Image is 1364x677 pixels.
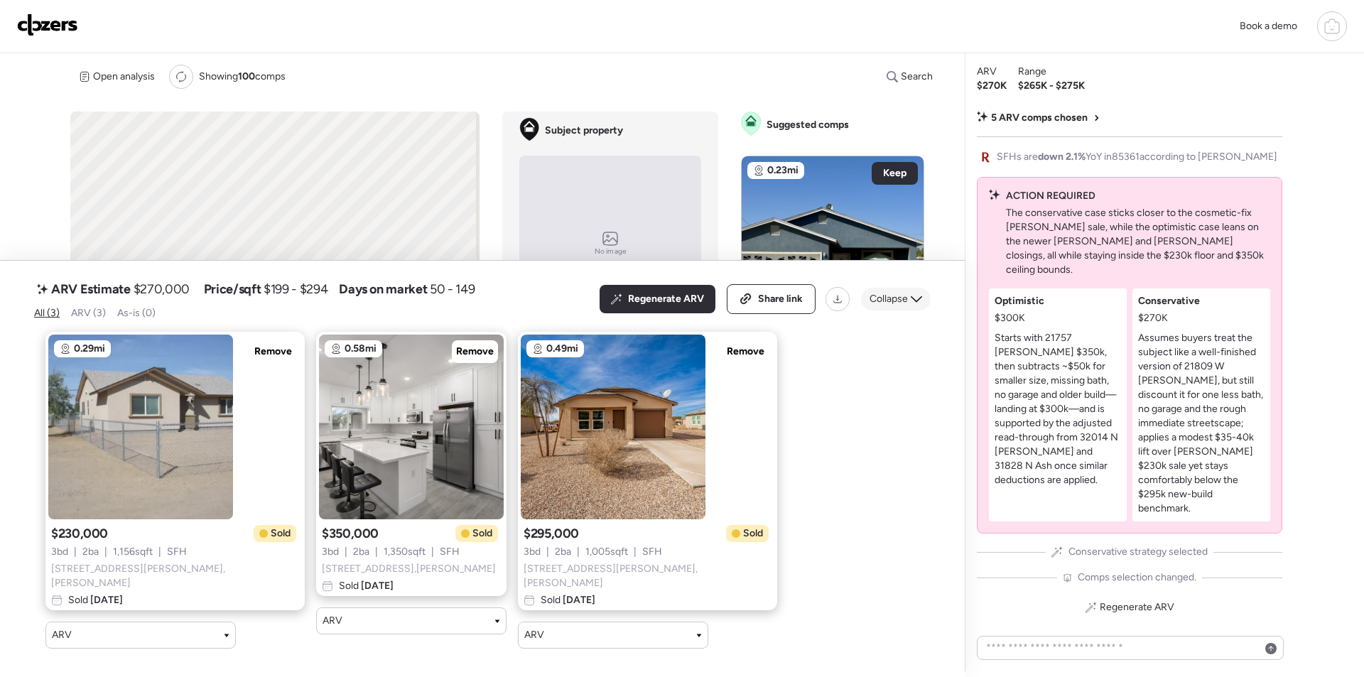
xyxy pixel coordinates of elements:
span: [DATE] [88,594,123,606]
span: No image [595,246,626,257]
span: ARV [323,614,342,628]
span: [STREET_ADDRESS][PERSON_NAME] , [PERSON_NAME] [51,562,299,590]
span: Sold [541,593,595,607]
span: Book a demo [1240,20,1297,32]
span: | [431,545,434,559]
span: Regenerate ARV [1100,600,1174,614]
span: 100 [238,70,255,82]
span: Showing comps [199,70,286,84]
span: 2 ba [555,545,571,559]
span: Sold [68,593,123,607]
span: | [546,545,549,559]
span: SFH [167,545,187,559]
span: $350,000 [322,525,379,542]
span: 1,350 sqft [384,545,426,559]
span: $270K [977,79,1007,93]
span: Remove [727,345,764,359]
span: Search [901,70,933,84]
span: | [74,545,77,559]
span: [STREET_ADDRESS] , [PERSON_NAME] [322,562,496,576]
span: Sold [472,526,492,541]
span: 2 ba [353,545,369,559]
p: Starts with 21757 [PERSON_NAME] $350k, then subtracts ~$50k for smaller size, missing bath, no ga... [995,331,1121,487]
span: SFH [642,545,662,559]
span: Open analysis [93,70,155,84]
span: Range [1018,65,1046,79]
span: 3 bd [51,545,68,559]
span: $230,000 [51,525,108,542]
span: [DATE] [561,594,595,606]
span: ARV (3) [71,307,106,319]
span: Conservative strategy selected [1068,545,1208,559]
span: Conservative [1138,294,1200,308]
span: Sold [271,526,291,541]
span: SFH [440,545,460,559]
img: Logo [17,13,78,36]
span: $295,000 [524,525,579,542]
span: down 2.1% [1038,151,1086,163]
span: 0.49mi [546,342,578,356]
span: Keep [883,166,906,180]
span: $265K - $275K [1018,79,1085,93]
span: Suggested comps [767,118,849,132]
span: $300K [995,311,1025,325]
span: Subject property [545,124,623,138]
span: ARV [524,628,544,642]
span: As-is (0) [117,307,156,319]
span: Sold [339,579,394,593]
span: [DATE] [359,580,394,592]
span: 0.29mi [74,342,105,356]
span: Optimistic [995,294,1044,308]
span: Price/sqft [204,281,261,298]
span: | [634,545,637,559]
span: 2 ba [82,545,99,559]
span: 3 bd [524,545,541,559]
p: The conservative case sticks closer to the cosmetic-fix [PERSON_NAME] sale, while the optimistic ... [1006,206,1270,277]
span: [STREET_ADDRESS][PERSON_NAME] , [PERSON_NAME] [524,562,772,590]
span: | [158,545,161,559]
span: ARV Estimate [51,281,131,298]
p: Assumes buyers treat the subject like a well-finished version of 21809 W [PERSON_NAME], but still... [1138,331,1265,516]
span: $270,000 [134,281,190,298]
span: Sold [743,526,763,541]
span: | [375,545,378,559]
span: Collapse [870,292,908,306]
span: All (3) [34,307,60,319]
span: ARV [52,628,72,642]
span: 50 - 149 [430,281,475,298]
span: $270K [1138,311,1168,325]
span: | [345,545,347,559]
span: Remove [456,345,494,359]
span: 1,156 sqft [113,545,153,559]
span: SFHs are YoY in 85361 according to [PERSON_NAME] [997,150,1277,164]
span: ACTION REQUIRED [1006,189,1095,203]
span: 1,005 sqft [585,545,628,559]
span: 3 bd [322,545,339,559]
span: 5 ARV comps chosen [991,111,1088,125]
span: Regenerate ARV [628,292,704,306]
span: Remove [254,345,292,359]
span: Days on market [339,281,427,298]
span: Comps selection changed. [1078,570,1196,585]
span: 0.23mi [767,163,799,178]
span: $199 - $294 [264,281,328,298]
span: | [104,545,107,559]
span: ARV [977,65,997,79]
span: | [577,545,580,559]
span: Share link [758,292,803,306]
span: 0.58mi [345,342,377,356]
